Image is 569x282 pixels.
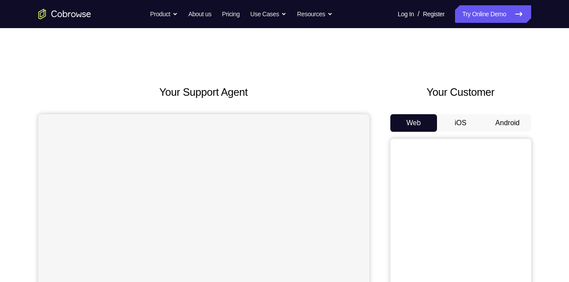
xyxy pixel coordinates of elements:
[222,5,239,23] a: Pricing
[297,5,333,23] button: Resources
[38,9,91,19] a: Go to the home page
[38,84,369,100] h2: Your Support Agent
[188,5,211,23] a: About us
[390,84,531,100] h2: Your Customer
[455,5,531,23] a: Try Online Demo
[398,5,414,23] a: Log In
[150,5,178,23] button: Product
[437,114,484,132] button: iOS
[250,5,286,23] button: Use Cases
[418,9,419,19] span: /
[423,5,444,23] a: Register
[390,114,437,132] button: Web
[484,114,531,132] button: Android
